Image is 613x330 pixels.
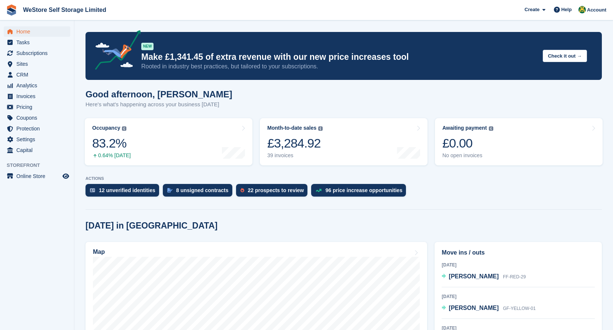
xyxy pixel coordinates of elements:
img: contract_signature_icon-13c848040528278c33f63329250d36e43548de30e8caae1d1a13099fd9432cc5.svg [167,188,172,192]
img: icon-info-grey-7440780725fd019a000dd9b08b2336e03edf1995a4989e88bcd33f0948082b44.svg [318,126,323,131]
a: 96 price increase opportunities [311,184,410,200]
div: 22 prospects to review [248,187,304,193]
a: menu [4,171,70,181]
span: Subscriptions [16,48,61,58]
p: ACTIONS [86,176,602,181]
span: Tasks [16,37,61,48]
h2: Move ins / outs [442,248,595,257]
a: menu [4,113,70,123]
span: [PERSON_NAME] [449,305,499,311]
span: Create [525,6,539,13]
span: FF-RED-29 [503,274,526,279]
img: James Buffoni [578,6,586,13]
div: 12 unverified identities [99,187,155,193]
a: menu [4,69,70,80]
span: Analytics [16,80,61,91]
div: 0.64% [DATE] [92,152,131,159]
a: menu [4,145,70,155]
img: prospect-51fa495bee0391a8d652442698ab0144808aea92771e9ea1ae160a38d050c398.svg [241,188,244,192]
span: GF-YELLOW-01 [503,306,536,311]
span: Online Store [16,171,61,181]
span: Pricing [16,102,61,112]
h1: Good afternoon, [PERSON_NAME] [86,89,232,99]
div: 83.2% [92,136,131,151]
a: menu [4,91,70,101]
div: 39 invoices [267,152,323,159]
span: Protection [16,123,61,134]
img: price_increase_opportunities-93ffe204e8149a01c8c9dc8f82e8f89637d9d84a8eef4429ea346261dce0b2c0.svg [316,189,322,192]
p: Rooted in industry best practices, but tailored to your subscriptions. [141,62,537,71]
span: Account [587,6,606,14]
a: 8 unsigned contracts [163,184,236,200]
a: menu [4,26,70,37]
span: Home [16,26,61,37]
div: 8 unsigned contracts [176,187,229,193]
span: CRM [16,69,61,80]
a: Month-to-date sales £3,284.92 39 invoices [260,118,428,165]
span: Settings [16,134,61,145]
a: [PERSON_NAME] GF-YELLOW-01 [442,304,536,313]
a: menu [4,80,70,91]
div: £3,284.92 [267,136,323,151]
a: menu [4,48,70,58]
div: No open invoices [442,152,493,159]
img: verify_identity-adf6edd0f0f0b5bbfe63781bf79b02c33cf7c696d77639b501bdc392416b5a36.svg [90,188,95,192]
p: Here's what's happening across your business [DATE] [86,100,232,109]
span: Storefront [7,162,74,169]
div: [DATE] [442,293,595,300]
a: [PERSON_NAME] FF-RED-29 [442,272,526,282]
button: Check it out → [543,50,587,62]
div: Occupancy [92,125,120,131]
img: icon-info-grey-7440780725fd019a000dd9b08b2336e03edf1995a4989e88bcd33f0948082b44.svg [489,126,493,131]
div: Awaiting payment [442,125,487,131]
span: Sites [16,59,61,69]
a: Awaiting payment £0.00 No open invoices [435,118,603,165]
a: 22 prospects to review [236,184,312,200]
a: menu [4,59,70,69]
h2: Map [93,249,105,255]
a: WeStore Self Storage Limited [20,4,109,16]
a: Occupancy 83.2% 0.64% [DATE] [85,118,252,165]
span: Capital [16,145,61,155]
a: menu [4,37,70,48]
span: Coupons [16,113,61,123]
div: Month-to-date sales [267,125,316,131]
img: icon-info-grey-7440780725fd019a000dd9b08b2336e03edf1995a4989e88bcd33f0948082b44.svg [122,126,126,131]
div: [DATE] [442,262,595,268]
h2: [DATE] in [GEOGRAPHIC_DATA] [86,221,217,231]
a: Preview store [61,172,70,181]
div: NEW [141,43,154,50]
img: price-adjustments-announcement-icon-8257ccfd72463d97f412b2fc003d46551f7dbcb40ab6d574587a9cd5c0d94... [89,30,141,72]
a: menu [4,102,70,112]
span: Help [561,6,572,13]
a: 12 unverified identities [86,184,163,200]
p: Make £1,341.45 of extra revenue with our new price increases tool [141,52,537,62]
span: Invoices [16,91,61,101]
img: stora-icon-8386f47178a22dfd0bd8f6a31ec36ba5ce8667c1dd55bd0f319d3a0aa187defe.svg [6,4,17,16]
a: menu [4,134,70,145]
div: £0.00 [442,136,493,151]
span: [PERSON_NAME] [449,273,499,279]
div: 96 price increase opportunities [325,187,402,193]
a: menu [4,123,70,134]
